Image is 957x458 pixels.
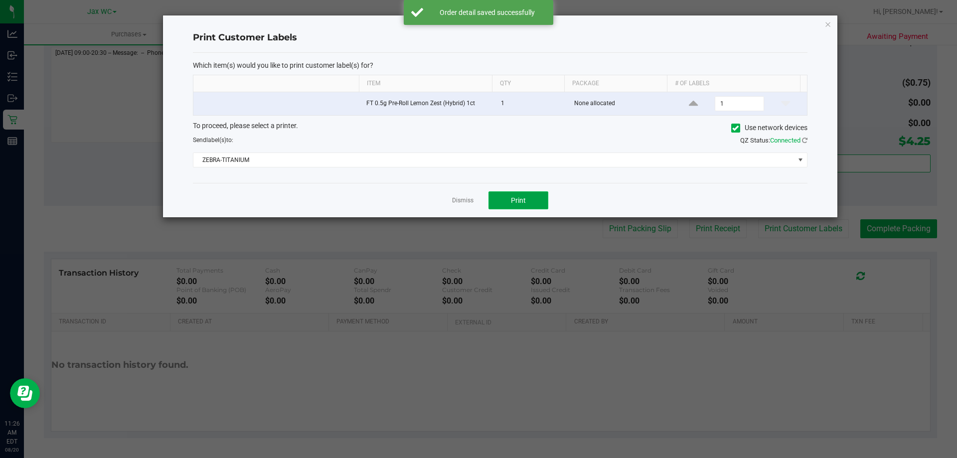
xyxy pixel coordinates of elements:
span: label(s) [206,137,226,144]
label: Use network devices [731,123,807,133]
div: Order detail saved successfully [429,7,546,17]
iframe: Resource center [10,378,40,408]
span: Send to: [193,137,233,144]
th: Qty [492,75,564,92]
p: Which item(s) would you like to print customer label(s) for? [193,61,807,70]
th: Package [564,75,667,92]
td: 1 [495,92,568,115]
span: Connected [770,137,800,144]
td: FT 0.5g Pre-Roll Lemon Zest (Hybrid) 1ct [360,92,495,115]
span: Print [511,196,526,204]
span: ZEBRA-TITANIUM [193,153,795,167]
td: None allocated [568,92,672,115]
th: # of labels [667,75,800,92]
h4: Print Customer Labels [193,31,807,44]
a: Dismiss [452,196,474,205]
span: QZ Status: [740,137,807,144]
div: To proceed, please select a printer. [185,121,815,136]
th: Item [359,75,492,92]
button: Print [488,191,548,209]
